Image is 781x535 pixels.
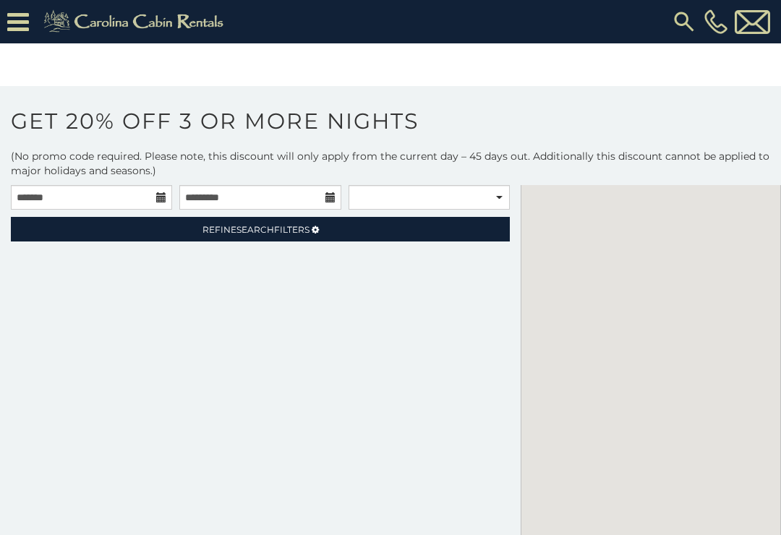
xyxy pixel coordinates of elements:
span: Refine Filters [202,224,310,235]
a: RefineSearchFilters [11,217,510,241]
img: Khaki-logo.png [36,7,236,36]
a: [PHONE_NUMBER] [701,9,731,34]
span: Search [236,224,274,235]
img: search-regular.svg [671,9,697,35]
